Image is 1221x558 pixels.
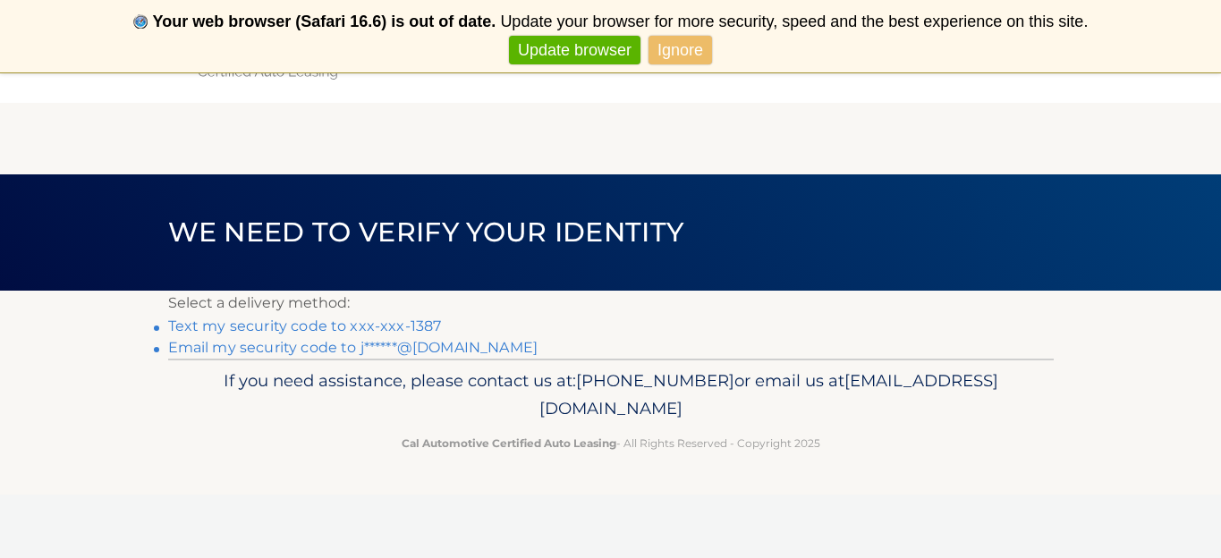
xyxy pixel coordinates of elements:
[649,36,712,65] a: Ignore
[509,36,640,65] a: Update browser
[153,13,496,30] b: Your web browser (Safari 16.6) is out of date.
[180,434,1042,452] p: - All Rights Reserved - Copyright 2025
[168,216,684,249] span: We need to verify your identity
[168,339,538,356] a: Email my security code to j******@[DOMAIN_NAME]
[576,370,734,391] span: [PHONE_NUMBER]
[180,367,1042,424] p: If you need assistance, please contact us at: or email us at
[402,436,616,450] strong: Cal Automotive Certified Auto Leasing
[168,291,1054,316] p: Select a delivery method:
[168,317,442,334] a: Text my security code to xxx-xxx-1387
[500,13,1088,30] span: Update your browser for more security, speed and the best experience on this site.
